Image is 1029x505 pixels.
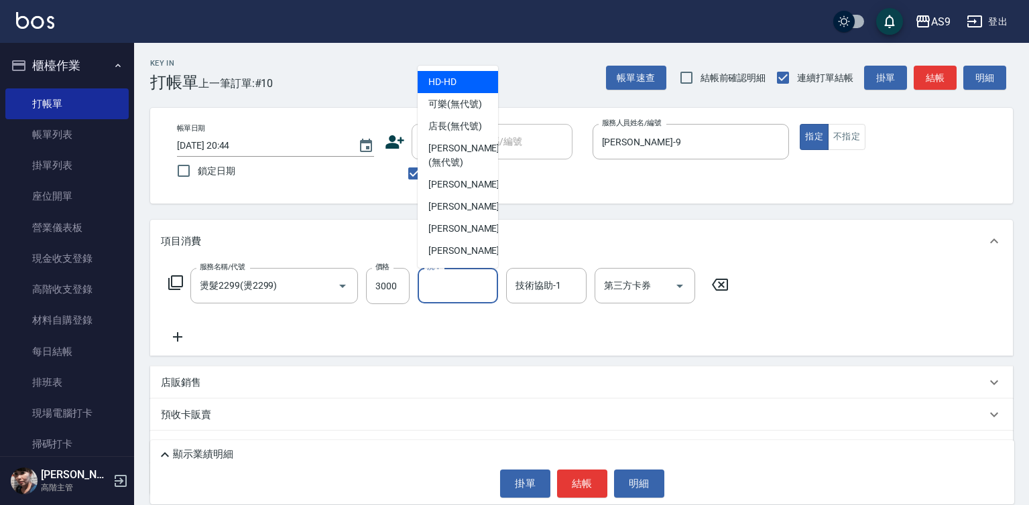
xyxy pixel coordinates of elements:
[5,305,129,336] a: 材料自購登錄
[5,243,129,274] a: 現金收支登錄
[375,262,389,272] label: 價格
[5,367,129,398] a: 排班表
[428,244,513,258] span: [PERSON_NAME] -12
[669,275,690,297] button: Open
[500,470,550,498] button: 掛單
[11,467,38,494] img: Person
[5,429,129,459] a: 掃碼打卡
[150,399,1013,431] div: 預收卡販賣
[332,275,353,297] button: Open
[5,274,129,305] a: 高階收支登錄
[428,222,507,236] span: [PERSON_NAME] -9
[828,124,865,150] button: 不指定
[5,48,129,83] button: 櫃檯作業
[910,8,956,35] button: AS9
[5,336,129,367] a: 每日結帳
[961,9,1013,34] button: 登出
[350,130,382,162] button: Choose date, selected date is 2025-09-12
[5,150,129,181] a: 掛單列表
[177,123,205,133] label: 帳單日期
[5,181,129,212] a: 座位開單
[5,119,129,150] a: 帳單列表
[200,262,245,272] label: 服務名稱/代號
[800,124,829,150] button: 指定
[41,468,109,482] h5: [PERSON_NAME]
[931,13,951,30] div: AS9
[557,470,607,498] button: 結帳
[602,118,661,128] label: 服務人員姓名/編號
[614,470,664,498] button: 明細
[864,66,907,90] button: 掛單
[428,200,507,214] span: [PERSON_NAME] -7
[150,220,1013,263] div: 項目消費
[428,97,482,111] span: 可樂 (無代號)
[5,88,129,119] a: 打帳單
[428,177,507,192] span: [PERSON_NAME] -2
[161,234,201,248] p: 項目消費
[428,266,513,280] span: [PERSON_NAME] -13
[150,431,1013,463] div: 其他付款方式
[428,141,499,169] span: [PERSON_NAME] (無代號)
[428,75,457,89] span: HD -HD
[150,73,198,92] h3: 打帳單
[701,71,766,85] span: 結帳前確認明細
[876,8,903,35] button: save
[150,59,198,68] h2: Key In
[161,408,211,422] p: 預收卡販賣
[198,75,274,92] span: 上一筆訂單:#10
[5,212,129,243] a: 營業儀表板
[5,398,129,429] a: 現場電腦打卡
[16,12,54,29] img: Logo
[161,376,201,390] p: 店販銷售
[797,71,853,85] span: 連續打單結帳
[914,66,957,90] button: 結帳
[177,135,345,157] input: YYYY/MM/DD hh:mm
[173,447,233,461] p: 顯示業績明細
[41,482,109,494] p: 高階主管
[198,164,235,178] span: 鎖定日期
[963,66,1006,90] button: 明細
[150,366,1013,399] div: 店販銷售
[428,119,482,133] span: 店長 (無代號)
[606,66,666,90] button: 帳單速查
